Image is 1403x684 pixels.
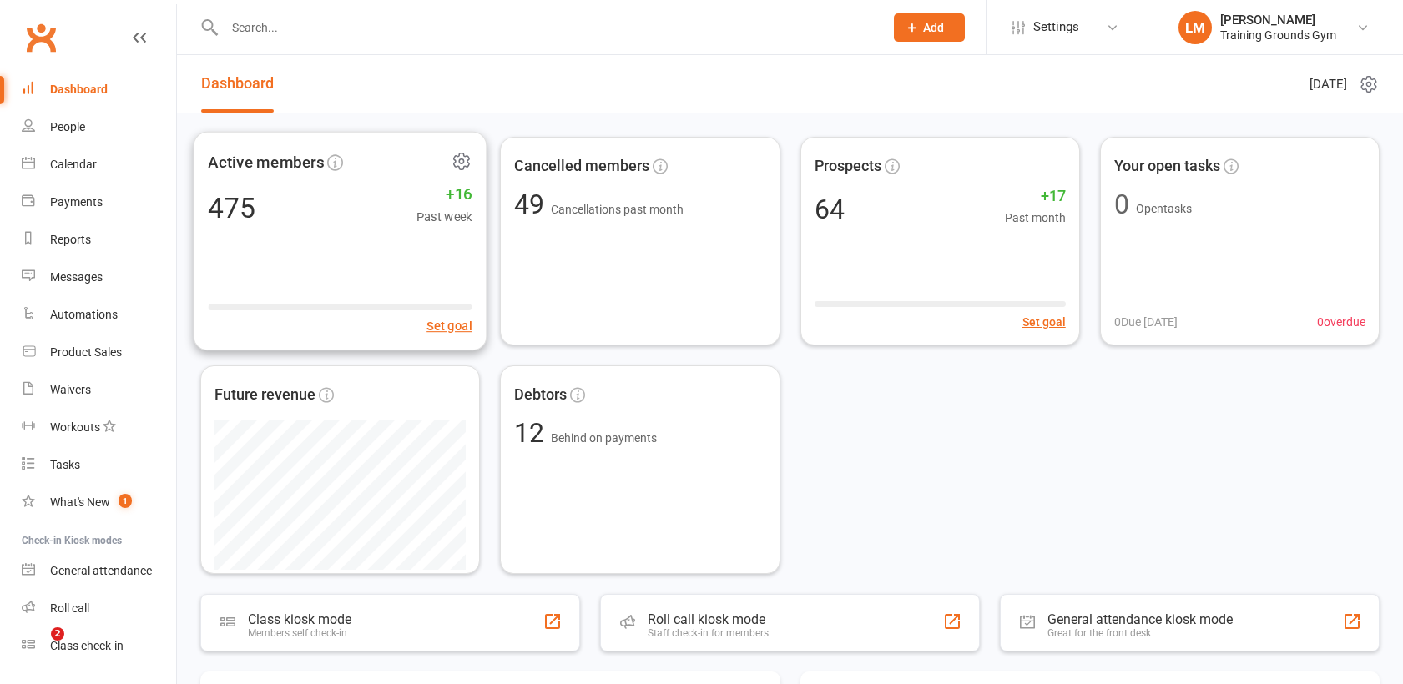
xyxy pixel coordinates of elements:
span: 1 [119,494,132,508]
span: 0 Due [DATE] [1114,313,1178,331]
div: General attendance kiosk mode [1047,611,1233,627]
div: Training Grounds Gym [1220,28,1336,43]
a: People [22,108,176,146]
span: Your open tasks [1114,154,1220,179]
a: Waivers [22,371,176,409]
div: Dashboard [50,83,108,96]
span: Prospects [815,154,881,179]
div: Product Sales [50,345,122,359]
span: Open tasks [1136,202,1192,215]
span: Settings [1033,8,1079,46]
div: Staff check-in for members [648,627,769,639]
span: Past week [416,207,472,227]
span: +16 [416,182,472,207]
div: Reports [50,233,91,246]
span: 2 [51,627,64,641]
a: Clubworx [20,17,62,58]
div: Class kiosk mode [248,611,351,627]
button: Set goal [426,316,472,336]
div: Waivers [50,383,91,396]
div: Automations [50,308,118,321]
span: [DATE] [1310,74,1347,94]
div: Great for the front desk [1047,627,1233,639]
a: Reports [22,221,176,259]
iframe: Intercom live chat [17,627,57,667]
a: General attendance kiosk mode [22,552,176,590]
div: Calendar [50,158,97,171]
span: 12 [514,417,551,449]
div: Messages [50,270,103,284]
div: General attendance [50,564,152,577]
a: Product Sales [22,334,176,371]
span: Past month [1005,209,1066,227]
span: Add [923,21,944,34]
a: Automations [22,296,176,334]
a: Calendar [22,146,176,184]
div: Workouts [50,420,100,434]
div: Members self check-in [248,627,351,639]
a: Roll call [22,590,176,627]
span: Behind on payments [551,431,657,445]
div: LM [1178,11,1212,44]
div: 475 [208,194,255,222]
a: Class kiosk mode [22,627,176,665]
a: Tasks [22,446,176,484]
a: What's New1 [22,484,176,521]
a: Dashboard [22,71,176,108]
span: +17 [1005,184,1066,209]
span: 0 overdue [1317,313,1365,331]
div: People [50,120,85,133]
span: Cancelled members [514,154,649,179]
div: 0 [1114,191,1129,218]
div: Class check-in [50,639,124,652]
div: Roll call [50,601,89,615]
div: Payments [50,195,103,209]
span: Active members [208,149,324,174]
div: Tasks [50,458,80,471]
a: Payments [22,184,176,221]
div: 64 [815,196,845,223]
span: Debtors [514,383,567,407]
a: Dashboard [201,55,274,113]
div: [PERSON_NAME] [1220,13,1336,28]
a: Workouts [22,409,176,446]
div: Roll call kiosk mode [648,611,769,627]
input: Search... [220,16,872,39]
div: What's New [50,495,110,509]
button: Set goal [1022,313,1066,331]
span: Future revenue [214,383,315,407]
a: Messages [22,259,176,296]
span: 49 [514,189,551,220]
button: Add [894,13,965,42]
span: Cancellations past month [551,203,684,216]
